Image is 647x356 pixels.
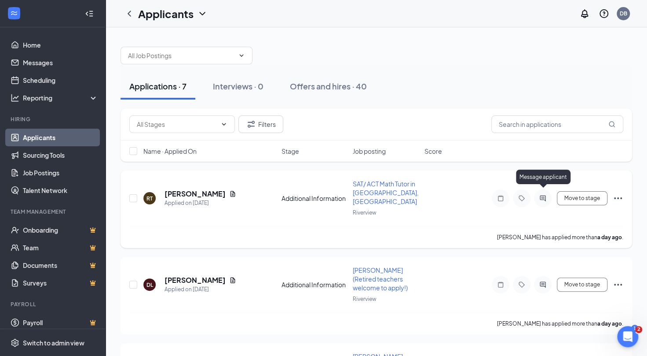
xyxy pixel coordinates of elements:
a: Sourcing Tools [23,146,98,164]
div: DL [146,281,153,289]
svg: Notifications [579,8,590,19]
input: Search in applications [491,115,623,133]
div: Reporting [23,93,99,102]
svg: ActiveChat [537,195,548,202]
svg: QuestionInfo [599,8,609,19]
svg: ChevronDown [238,52,245,59]
svg: Settings [11,338,19,347]
span: [PERSON_NAME] (Retired teachers welcome to apply!) [353,266,408,292]
h1: Applicants [138,6,194,21]
iframe: Intercom live chat [617,326,638,347]
div: Hiring [11,115,96,123]
svg: MagnifyingGlass [608,121,615,128]
div: Offers and hires · 40 [290,81,367,92]
svg: Tag [516,281,527,288]
div: Switch to admin view [23,338,84,347]
span: 2 [635,326,642,333]
div: Applications · 7 [129,81,186,92]
svg: WorkstreamLogo [10,9,18,18]
div: 1 [631,325,638,332]
a: PayrollCrown [23,314,98,331]
a: SurveysCrown [23,274,98,292]
input: All Stages [137,119,217,129]
button: Move to stage [557,191,607,205]
svg: Filter [246,119,256,130]
svg: Note [495,281,506,288]
svg: Ellipses [613,193,623,204]
svg: Tag [516,195,527,202]
a: Scheduling [23,71,98,89]
a: Applicants [23,129,98,146]
a: TeamCrown [23,239,98,256]
span: Job posting [353,147,386,156]
div: RT [146,195,153,202]
span: SAT/ ACT Math Tutor in [GEOGRAPHIC_DATA], [GEOGRAPHIC_DATA] [353,180,419,205]
a: Job Postings [23,164,98,182]
button: Move to stage [557,278,607,292]
svg: Note [495,195,506,202]
div: Additional Information [281,280,348,289]
h5: [PERSON_NAME] [164,275,226,285]
svg: Document [229,277,236,284]
svg: Document [229,190,236,197]
svg: ChevronDown [220,121,227,128]
svg: ActiveChat [537,281,548,288]
div: Interviews · 0 [213,81,263,92]
span: Riverview [353,209,377,216]
button: Filter Filters [238,115,283,133]
input: All Job Postings [128,51,234,60]
span: Score [424,147,442,156]
svg: ChevronLeft [124,8,135,19]
div: Applied on [DATE] [164,199,236,208]
div: DB [620,10,627,17]
div: Team Management [11,208,96,215]
a: OnboardingCrown [23,221,98,239]
h5: [PERSON_NAME] [164,189,226,199]
svg: ChevronDown [197,8,208,19]
svg: Collapse [85,9,94,18]
b: a day ago [597,320,622,327]
div: Additional Information [281,194,348,203]
div: Applied on [DATE] [164,285,236,294]
a: Messages [23,54,98,71]
p: [PERSON_NAME] has applied more than . [497,234,623,241]
svg: Analysis [11,93,19,102]
svg: Ellipses [613,279,623,290]
b: a day ago [597,234,622,241]
span: Stage [281,147,299,156]
a: DocumentsCrown [23,256,98,274]
p: [PERSON_NAME] has applied more than . [497,320,623,327]
div: Message applicant [516,170,570,184]
span: Name · Applied On [143,147,197,156]
div: Payroll [11,300,96,308]
a: Talent Network [23,182,98,199]
span: Riverview [353,296,377,302]
a: Home [23,36,98,54]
